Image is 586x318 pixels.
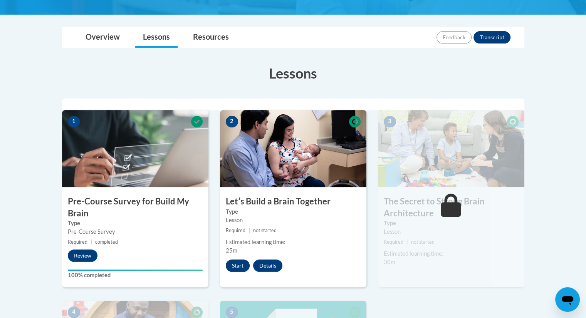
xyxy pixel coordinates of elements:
span: 30m [384,259,395,265]
span: 4 [68,306,80,318]
div: Pre-Course Survey [68,228,203,236]
button: Transcript [474,31,510,44]
span: | [91,239,92,245]
label: Type [68,219,203,228]
span: | [406,239,408,245]
div: Your progress [68,269,203,271]
button: Details [253,259,282,272]
img: Course Image [220,110,366,187]
button: Feedback [437,31,472,44]
span: 3 [384,116,396,127]
button: Review [68,249,97,262]
div: Estimated learning time: [384,249,519,258]
span: Required [226,228,245,233]
a: Lessons [135,27,178,48]
img: Course Image [378,110,524,187]
span: | [249,228,250,233]
div: Lesson [384,228,519,236]
h3: The Secret to Strong Brain Architecture [378,196,524,219]
h3: Lessons [62,64,524,83]
a: Overview [78,27,128,48]
span: 2 [226,116,238,127]
a: Resources [185,27,237,48]
span: not started [411,239,435,245]
img: Course Image [62,110,208,187]
button: Start [226,259,250,272]
h3: Letʹs Build a Brain Together [220,196,366,208]
span: 25m [226,247,237,254]
div: Lesson [226,216,361,224]
span: 1 [68,116,80,127]
label: Type [226,208,361,216]
span: Required [384,239,403,245]
label: 100% completed [68,271,203,280]
span: not started [253,228,277,233]
span: completed [95,239,118,245]
div: Estimated learning time: [226,238,361,246]
span: 5 [226,306,238,318]
iframe: Button to launch messaging window [555,287,580,312]
span: Required [68,239,87,245]
h3: Pre-Course Survey for Build My Brain [62,196,208,219]
label: Type [384,219,519,228]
